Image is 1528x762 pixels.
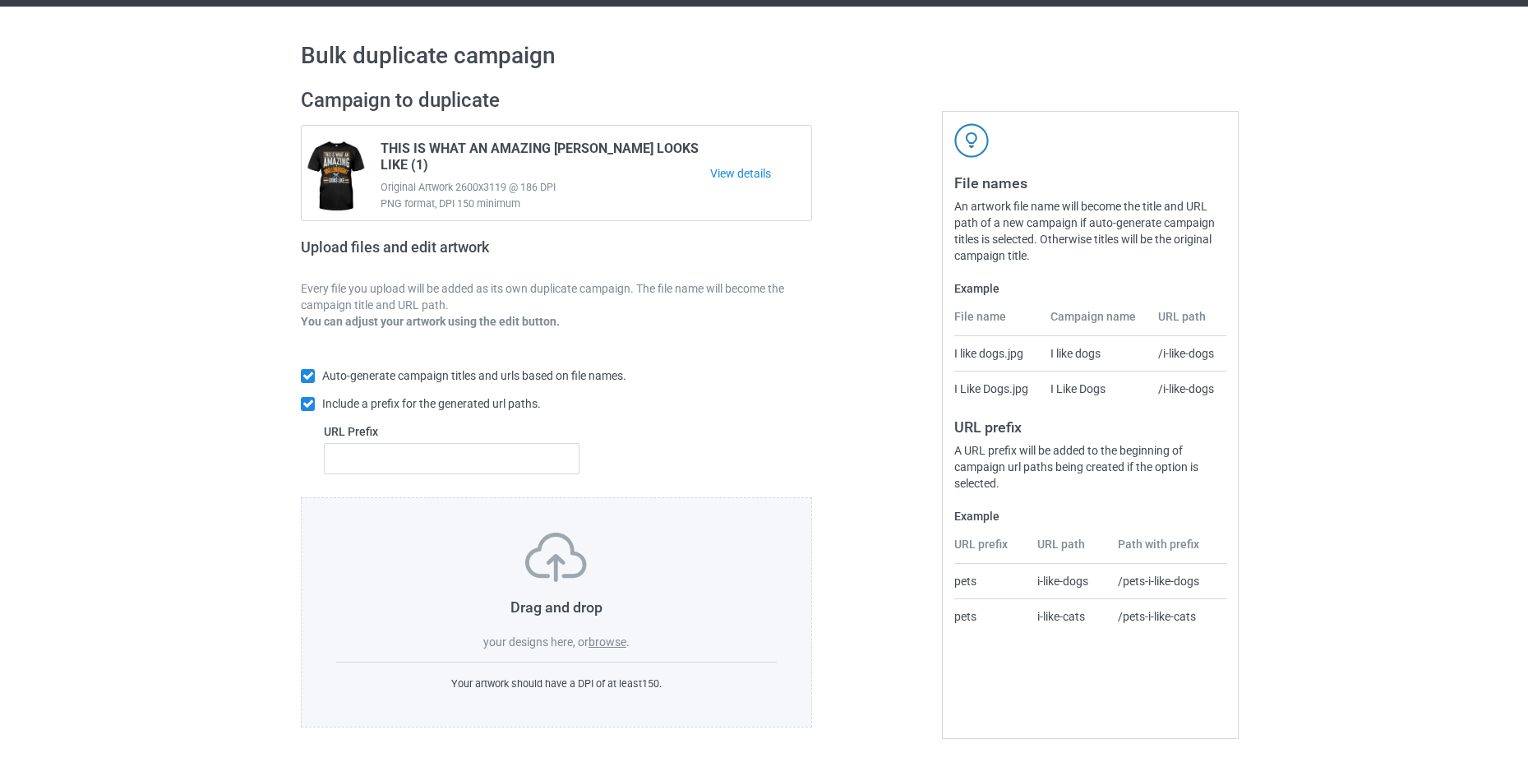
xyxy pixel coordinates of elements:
[1028,598,1110,634] td: i-like-cats
[954,564,1028,598] td: pets
[1028,564,1110,598] td: i-like-dogs
[954,173,1226,192] h3: File names
[954,536,1028,564] th: URL prefix
[301,88,812,113] h2: Campaign to duplicate
[525,533,587,582] img: svg+xml;base64,PD94bWwgdmVyc2lvbj0iMS4wIiBlbmNvZGluZz0iVVRGLTgiPz4KPHN2ZyB3aWR0aD0iNzVweCIgaGVpZ2...
[954,418,1226,436] h3: URL prefix
[322,369,626,382] span: Auto-generate campaign titles and urls based on file names.
[301,41,1227,71] h1: Bulk duplicate campaign
[626,635,630,649] span: .
[1149,371,1226,406] td: /i-like-dogs
[301,280,812,313] p: Every file you upload will be added as its own duplicate campaign. The file name will become the ...
[1041,308,1150,336] th: Campaign name
[381,141,710,179] span: THIS IS WHAT AN AMAZING [PERSON_NAME] LOOKS LIKE (1)
[322,397,541,410] span: Include a prefix for the generated url paths.
[1149,336,1226,371] td: /i-like-dogs
[954,508,1226,524] label: Example
[451,677,662,690] span: Your artwork should have a DPI of at least 150 .
[1149,308,1226,336] th: URL path
[381,196,710,212] span: PNG format, DPI 150 minimum
[954,336,1041,371] td: I like dogs.jpg
[1041,336,1150,371] td: I like dogs
[336,598,777,617] h3: Drag and drop
[954,198,1226,264] div: An artwork file name will become the title and URL path of a new campaign if auto-generate campai...
[954,442,1226,492] div: A URL prefix will be added to the beginning of campaign url paths being created if the option is ...
[381,179,710,196] span: Original Artwork 2600x3119 @ 186 DPI
[589,635,626,649] label: browse
[710,165,811,182] a: View details
[483,635,589,649] span: your designs here, or
[324,423,579,440] label: URL Prefix
[1028,536,1110,564] th: URL path
[954,308,1041,336] th: File name
[301,315,560,328] b: You can adjust your artwork using the edit button.
[1109,598,1226,634] td: /pets-i-like-cats
[1041,371,1150,406] td: I Like Dogs
[1109,536,1226,564] th: Path with prefix
[954,280,1226,297] label: Example
[1109,564,1226,598] td: /pets-i-like-dogs
[954,123,989,158] img: svg+xml;base64,PD94bWwgdmVyc2lvbj0iMS4wIiBlbmNvZGluZz0iVVRGLTgiPz4KPHN2ZyB3aWR0aD0iNDJweCIgaGVpZ2...
[954,598,1028,634] td: pets
[954,371,1041,406] td: I Like Dogs.jpg
[301,238,607,269] h2: Upload files and edit artwork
